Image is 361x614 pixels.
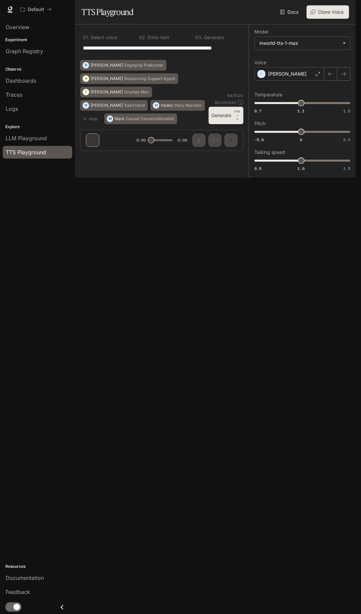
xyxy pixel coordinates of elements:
p: Talking speed [254,150,285,155]
div: D [83,60,89,71]
div: O [83,100,89,111]
span: -5.0 [254,137,264,143]
button: A[PERSON_NAME]Reassuring Support Agent [80,73,178,84]
p: Grumpy Man [124,90,149,94]
span: 0.5 [254,166,261,171]
p: Default [28,7,44,12]
button: All workspaces [17,3,54,16]
div: A [83,73,89,84]
div: inworld-tts-1-max [255,37,350,50]
p: 0 3 . [195,35,203,40]
div: inworld-tts-1-max [259,40,339,47]
p: [PERSON_NAME] [91,63,123,67]
p: Enter text [146,35,169,40]
p: Generate [203,35,224,40]
button: T[PERSON_NAME]Grumpy Man [80,87,152,97]
p: 0 2 . [139,35,146,40]
button: Clone Voice [307,5,349,19]
h1: TTS Playground [82,5,133,19]
p: Sad Friend [124,103,145,107]
p: Reassuring Support Agent [124,77,175,81]
span: 1.5 [343,108,350,114]
div: H [153,100,159,111]
p: CTRL + [234,109,241,117]
p: Temperature [254,92,282,97]
p: [PERSON_NAME] [268,71,307,77]
button: GenerateCTRL +⏎ [209,107,243,124]
button: D[PERSON_NAME]Engaging Podcaster [80,60,166,71]
p: Pitch [254,121,265,126]
p: Model [254,29,268,34]
p: Engaging Podcaster [124,63,163,67]
p: [PERSON_NAME] [91,103,123,107]
span: 0.7 [254,108,261,114]
p: Casual Conversationalist [126,117,174,121]
p: 0 1 . [83,35,89,40]
span: 0 [300,137,302,143]
span: 1.1 [297,108,305,114]
p: Select voice [89,35,117,40]
span: 1.5 [343,166,350,171]
p: Story Narrator [174,103,202,107]
button: MMarkCasual Conversationalist [104,113,177,124]
span: 5.0 [343,137,350,143]
p: ⏎ [234,109,241,121]
div: T [83,87,89,97]
p: [PERSON_NAME] [91,77,123,81]
p: Voice [254,60,266,65]
button: O[PERSON_NAME]Sad Friend [80,100,148,111]
button: Hide [80,113,102,124]
p: Mark [115,117,125,121]
p: [PERSON_NAME] [91,90,123,94]
a: Docs [279,5,301,19]
span: 1.0 [297,166,305,171]
button: HHadesStory Narrator [150,100,205,111]
p: Hades [161,103,173,107]
div: M [107,113,113,124]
